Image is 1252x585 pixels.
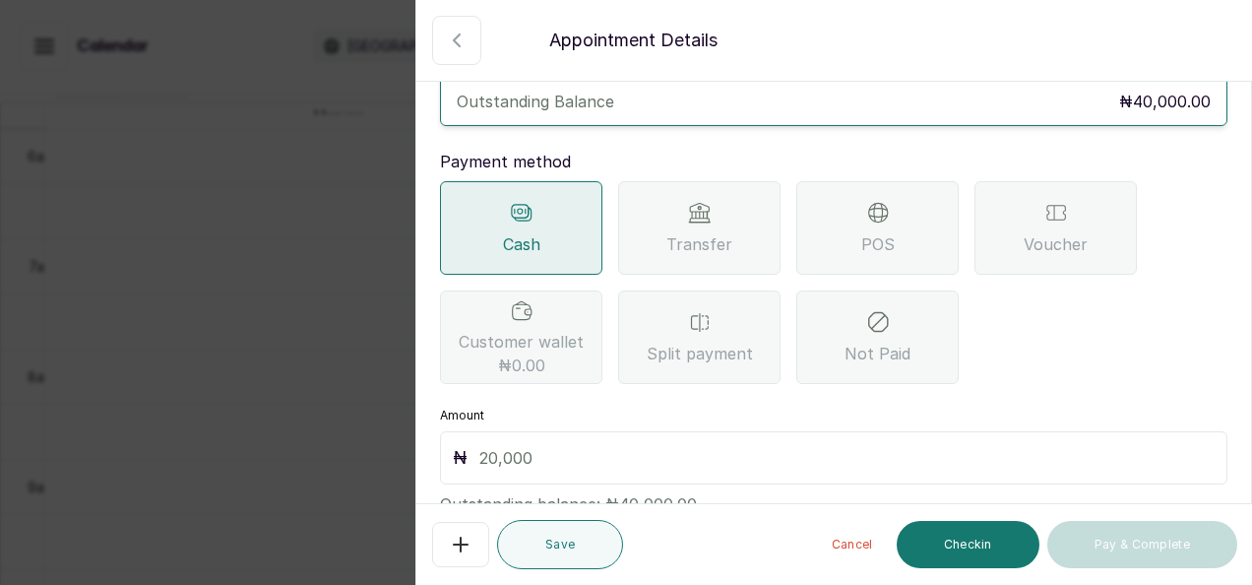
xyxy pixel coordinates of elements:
[1047,521,1237,568] button: Pay & Complete
[457,90,614,113] p: Outstanding Balance
[816,521,889,568] button: Cancel
[479,444,1215,472] input: 20,000
[497,520,623,569] button: Save
[647,342,753,365] span: Split payment
[440,408,484,423] label: Amount
[453,444,468,472] p: ₦
[440,150,1227,173] p: Payment method
[498,354,545,377] span: ₦0.00
[666,232,732,256] span: Transfer
[459,330,584,377] span: Customer wallet
[503,232,540,256] span: Cash
[861,232,895,256] span: POS
[549,27,718,54] p: Appointment Details
[897,521,1039,568] button: Checkin
[440,485,1227,516] p: Outstanding balance: ₦40,000.00
[845,342,910,365] span: Not Paid
[1119,90,1211,113] p: ₦40,000.00
[1024,232,1088,256] span: Voucher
